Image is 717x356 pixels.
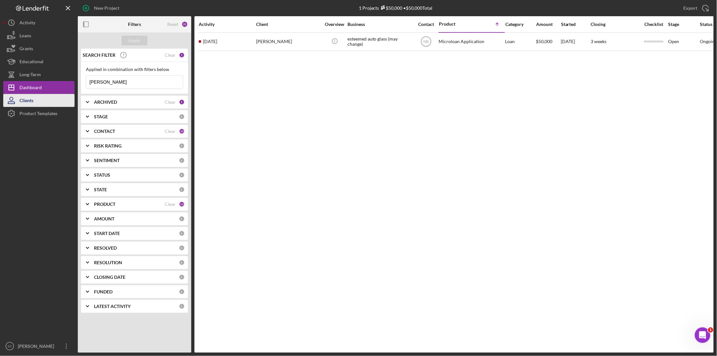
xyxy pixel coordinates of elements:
[668,22,699,27] div: Stage
[94,2,119,15] div: New Project
[94,231,120,236] b: START DATE
[423,40,429,44] text: NB
[536,22,560,27] div: Amount
[256,22,321,27] div: Client
[19,42,33,57] div: Grants
[505,33,535,50] div: Loan
[695,327,711,343] iframe: Intercom live chat
[19,94,33,109] div: Clients
[179,128,185,134] div: 10
[561,33,590,50] div: [DATE]
[16,340,58,354] div: [PERSON_NAME]
[129,36,141,45] div: Apply
[179,172,185,178] div: 0
[19,107,57,122] div: Product Templates
[3,29,75,42] button: Loans
[359,5,433,11] div: 1 Projects • $50,000 Total
[677,2,714,15] button: Export
[668,33,699,50] div: Open
[684,2,698,15] div: Export
[439,33,504,50] div: Microloan Application
[182,21,188,28] div: 25
[179,274,185,280] div: 0
[179,143,185,149] div: 0
[3,55,75,68] button: Educational
[3,81,75,94] button: Dashboard
[7,345,12,348] text: SC
[179,201,185,207] div: 13
[179,99,185,105] div: 1
[165,53,176,58] div: Clear
[86,67,183,72] div: Applied in combination with filters below
[179,187,185,193] div: 0
[203,39,217,44] time: 2025-09-24 10:21
[83,53,115,58] b: SEARCH FILTER
[19,55,43,70] div: Educational
[561,22,590,27] div: Started
[19,81,42,96] div: Dashboard
[323,22,347,27] div: Overview
[179,231,185,236] div: 0
[179,289,185,295] div: 0
[19,16,35,31] div: Activity
[94,304,131,309] b: LATEST ACTIVITY
[94,172,110,178] b: STATUS
[179,114,185,120] div: 0
[591,22,640,27] div: Closing
[3,107,75,120] button: Product Templates
[439,21,471,27] div: Product
[19,68,41,83] div: Long-Term
[179,52,185,58] div: 1
[94,143,122,148] b: RISK RATING
[94,158,120,163] b: SENTIMENT
[165,129,176,134] div: Clear
[379,5,403,11] div: $50,000
[94,289,112,294] b: FUNDED
[94,245,117,251] b: RESOLVED
[414,22,438,27] div: Contact
[94,216,114,221] b: AMOUNT
[3,16,75,29] button: Activity
[122,36,147,45] button: Apply
[179,158,185,163] div: 0
[128,22,141,27] b: Filters
[94,100,117,105] b: ARCHIVED
[708,327,713,333] span: 1
[165,202,176,207] div: Clear
[536,39,553,44] span: $50,000
[179,245,185,251] div: 0
[640,22,668,27] div: Checklist
[199,22,255,27] div: Activity
[256,33,321,50] div: [PERSON_NAME]
[94,187,107,192] b: STATE
[179,260,185,266] div: 0
[505,22,535,27] div: Category
[179,303,185,309] div: 0
[3,340,75,353] button: SC[PERSON_NAME]
[3,42,75,55] button: Grants
[94,114,108,119] b: STAGE
[591,39,607,44] time: 3 weeks
[94,260,122,265] b: RESOLUTION
[94,275,125,280] b: CLOSING DATE
[3,94,75,107] button: Clients
[179,216,185,222] div: 0
[347,33,412,50] div: esteemed auto glass (may change)
[78,2,126,15] button: New Project
[167,22,178,27] div: Reset
[94,129,115,134] b: CONTACT
[3,68,75,81] button: Long-Term
[165,100,176,105] div: Clear
[19,29,31,44] div: Loans
[347,22,412,27] div: Business
[94,202,115,207] b: PRODUCT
